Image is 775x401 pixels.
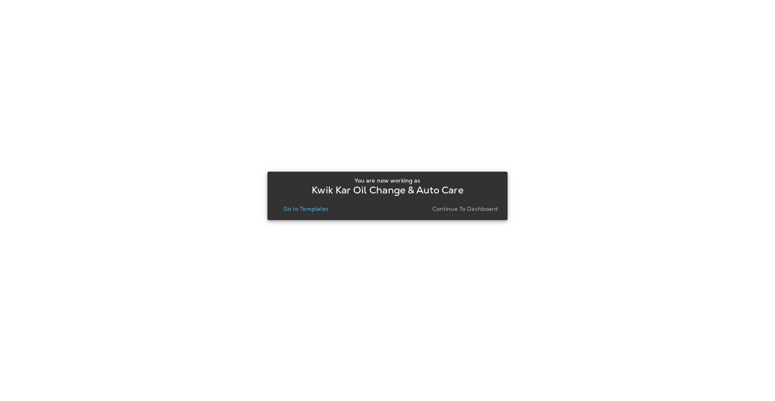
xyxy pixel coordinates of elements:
button: Go to Templates [280,203,332,214]
p: Go to Templates [283,206,329,212]
p: Kwik Kar Oil Change & Auto Care [312,187,463,193]
p: Continue to Dashboard [432,206,498,212]
button: Continue to Dashboard [429,203,501,214]
p: You are now working as [354,177,420,184]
